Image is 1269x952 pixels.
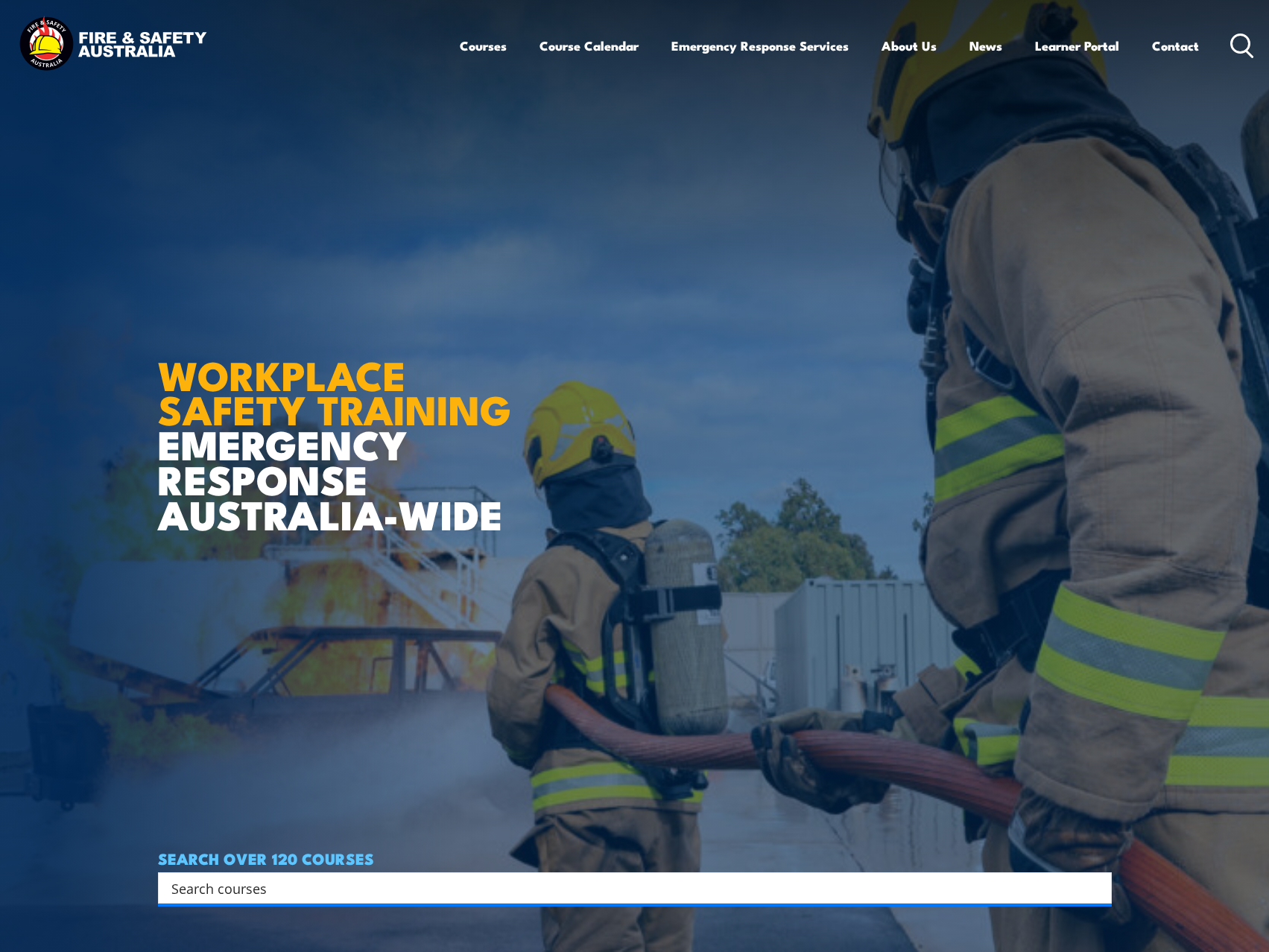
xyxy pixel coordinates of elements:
form: Search form [174,878,1082,898]
a: Courses [460,26,507,66]
a: News [969,26,1002,66]
button: Search magnifier button [1086,878,1107,898]
a: Learner Portal [1035,26,1119,66]
h4: SEARCH OVER 120 COURSES [158,850,1112,866]
input: Search input [171,877,1079,899]
strong: WORKPLACE SAFETY TRAINING [158,343,511,439]
a: Emergency Response Services [671,26,849,66]
a: Contact [1152,26,1199,66]
a: Course Calendar [539,26,639,66]
a: About Us [882,26,937,66]
h1: EMERGENCY RESPONSE AUSTRALIA-WIDE [158,320,522,531]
